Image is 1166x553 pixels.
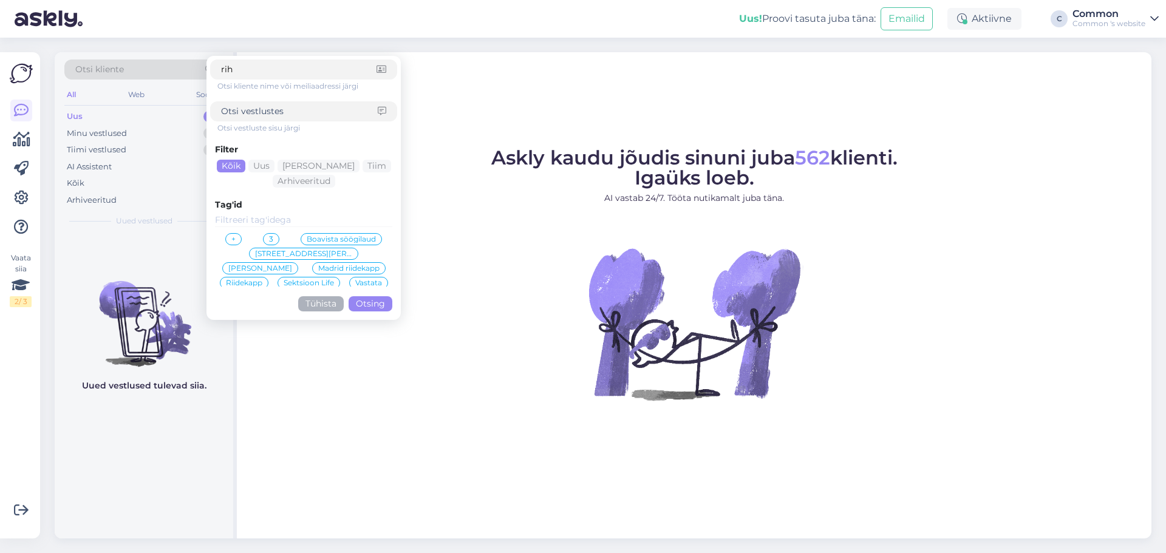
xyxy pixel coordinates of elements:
[739,13,762,24] b: Uus!
[82,379,206,392] p: Uued vestlused tulevad siia.
[203,144,221,156] div: 0
[217,81,397,92] div: Otsi kliente nime või meiliaadressi järgi
[75,63,124,76] span: Otsi kliente
[10,253,32,307] div: Vaata siia
[947,8,1021,30] div: Aktiivne
[217,160,245,172] div: Kõik
[215,198,392,211] div: Tag'id
[215,214,392,227] input: Filtreeri tag'idega
[217,123,397,134] div: Otsi vestluste sisu järgi
[116,215,172,226] span: Uued vestlused
[231,236,236,243] span: +
[795,146,830,169] span: 562
[739,12,876,26] div: Proovi tasuta juba täna:
[67,110,83,123] div: Uus
[10,62,33,85] img: Askly Logo
[67,194,117,206] div: Arhiveeritud
[215,143,392,156] div: Filter
[226,279,262,287] span: Riidekapp
[67,161,112,173] div: AI Assistent
[67,144,126,156] div: Tiimi vestlused
[221,63,377,76] input: Otsi kliente
[203,110,221,123] div: 0
[585,214,803,433] img: No Chat active
[881,7,933,30] button: Emailid
[67,177,84,189] div: Kõik
[1072,19,1145,29] div: Common 's website
[491,192,898,205] p: AI vastab 24/7. Tööta nutikamalt juba täna.
[194,87,223,103] div: Socials
[491,146,898,189] span: Askly kaudu jõudis sinuni juba klienti. Igaüks loeb.
[67,127,127,140] div: Minu vestlused
[64,87,78,103] div: All
[1072,9,1159,29] a: CommonCommon 's website
[1051,10,1068,27] div: C
[203,127,221,140] div: 0
[228,265,292,272] span: [PERSON_NAME]
[55,259,233,368] img: No chats
[126,87,147,103] div: Web
[1072,9,1145,19] div: Common
[10,296,32,307] div: 2 / 3
[221,105,378,118] input: Otsi vestlustes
